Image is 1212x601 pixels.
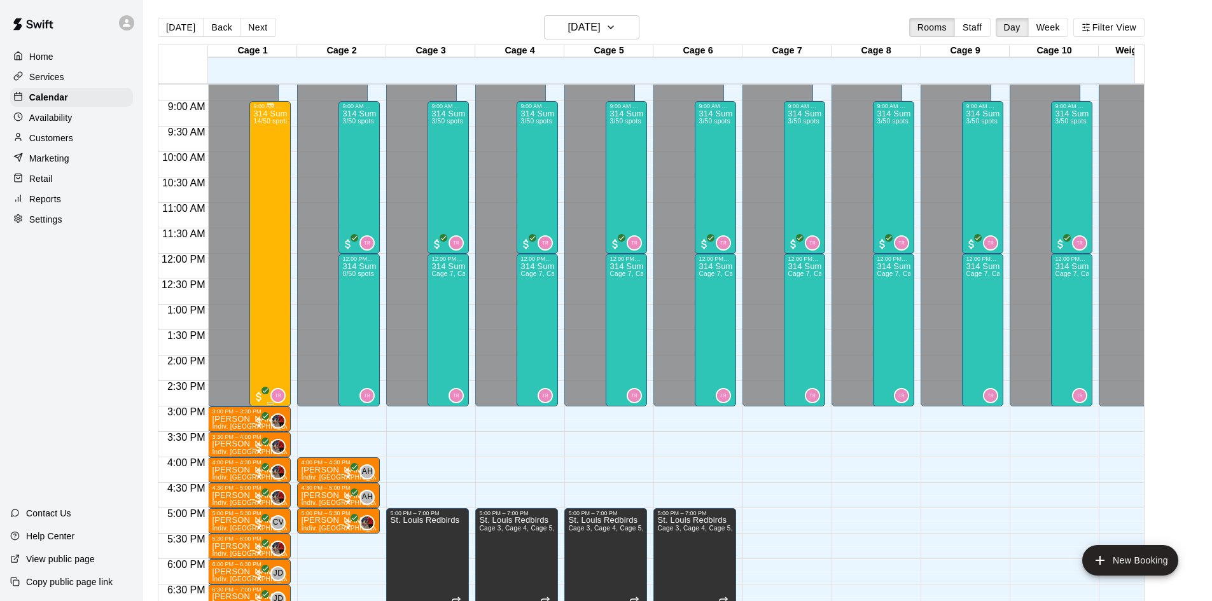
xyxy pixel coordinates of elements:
p: Availability [29,111,73,124]
div: 12:00 PM – 3:00 PM [609,256,643,262]
span: Indiv. [GEOGRAPHIC_DATA] [301,525,389,532]
span: JD [274,567,283,580]
a: Reports [10,190,133,209]
span: Indiv. [GEOGRAPHIC_DATA] [212,576,300,583]
div: 314 Staff [627,235,642,251]
div: Cage 4 [475,45,564,57]
div: 314 Staff [627,388,642,403]
div: 9:00 AM – 12:00 PM [520,103,554,109]
span: Indiv. [GEOGRAPHIC_DATA] [212,448,300,455]
a: Home [10,47,133,66]
img: 314 Staff [450,389,463,402]
div: 4:00 PM – 4:30 PM: Sam Messey [297,457,380,483]
span: Cage 7, Cage 8, Cage 10, Cage 2, Cage 3, Cage 4, Cage 5, Cage 6, Cage 9 [609,270,841,277]
button: Next [240,18,275,37]
img: 314 Staff [272,389,284,402]
img: 314 Staff [984,389,997,402]
span: 3/50 spots filled [520,118,552,125]
h6: [DATE] [568,18,601,36]
span: All customers have paid [253,543,265,556]
span: 3/50 spots filled [966,118,997,125]
div: 4:30 PM – 5:00 PM: Jack Unger [297,483,380,508]
span: All customers have paid [1054,238,1067,251]
div: 12:00 PM – 3:00 PM: 314 Summer Camp | Week 10 (Friday Funday - Half) [695,254,736,406]
span: 5:00 PM [164,508,209,519]
a: Marketing [10,149,133,168]
div: 9:00 AM – 12:00 PM [609,103,643,109]
span: 10:30 AM [159,177,209,188]
div: 12:00 PM – 3:00 PM: 314 Summer Camp | Week 10 (Friday Funday - Half) [517,254,558,406]
div: 4:00 PM – 4:30 PM [301,459,376,466]
a: Retail [10,169,133,188]
button: Staff [954,18,991,37]
a: Settings [10,210,133,229]
span: All customers have paid [253,441,265,454]
div: 12:00 PM – 3:00 PM [342,256,376,262]
span: Austin Hartnett [365,490,375,505]
div: 6:30 PM – 7:00 PM [212,586,287,593]
span: 3/50 spots filled [342,118,373,125]
div: 9:00 AM – 12:00 PM: 314 Summer Camp | Week 10 (Friday Funday - Half) [873,101,914,254]
span: 314 Staff [632,388,642,403]
div: 9:00 AM – 3:00 PM [253,103,287,109]
div: Weight room [1099,45,1188,57]
span: Jeramy Allerdissen [275,413,286,429]
div: 314 Staff [449,388,464,403]
div: 314 Staff [359,235,375,251]
span: Indiv. [GEOGRAPHIC_DATA] [212,550,300,557]
p: Marketing [29,152,69,165]
div: Austin Hartnett [359,490,375,505]
span: 3:30 PM [164,432,209,443]
div: 314 Staff [716,235,731,251]
span: 314 Staff [543,388,553,403]
span: 314 Staff [810,388,820,403]
div: 4:30 PM – 5:00 PM: Edward Knoche [208,483,291,508]
a: Calendar [10,88,133,107]
div: 9:00 AM – 12:00 PM: 314 Summer Camp | Week 10 (Friday Funday - Half) [517,101,558,254]
div: 314 Staff [538,388,553,403]
div: 4:30 PM – 5:00 PM [301,485,376,491]
div: 9:00 AM – 12:00 PM [877,103,910,109]
span: 12:30 PM [158,279,208,290]
span: 314 Staff [1077,388,1087,403]
div: 12:00 PM – 3:00 PM: 314 Summer Camp | Week 10 (Friday Funday - Half) [606,254,647,406]
span: AH [362,491,373,504]
div: 314 Staff [270,388,286,403]
div: 9:00 AM – 12:00 PM: 314 Summer Camp | Week 10 (Friday Funday - Half) [695,101,736,254]
span: Cage 3, Cage 4, Cage 5, Cage 6 [479,525,578,532]
button: Filter View [1073,18,1145,37]
div: 5:00 PM – 7:00 PM [657,510,732,516]
div: 12:00 PM – 3:00 PM [520,256,554,262]
div: 314 Staff [1072,388,1087,403]
img: 314 Staff [806,237,819,249]
span: All customers have paid [253,518,265,530]
span: Jeramy Allerdissen [365,515,375,530]
div: 314 Staff [894,235,909,251]
span: 314 Staff [988,235,998,251]
span: 314 Staff [543,235,553,251]
span: All customers have paid [342,467,354,480]
span: 314 Staff [810,235,820,251]
div: Jeramy Allerdissen [270,413,286,429]
div: 3:30 PM – 4:00 PM: Owen Cosgrove [208,432,291,457]
div: 4:00 PM – 4:30 PM: Leopold Purviance [208,457,291,483]
p: Home [29,50,53,63]
button: [DATE] [158,18,204,37]
div: 314 Staff [894,388,909,403]
div: 4:00 PM – 4:30 PM [212,459,287,466]
div: 5:30 PM – 6:00 PM: Ryan Fugate [208,534,291,559]
div: 314 Staff [983,388,998,403]
span: 314 Staff [275,388,286,403]
span: 11:00 AM [159,203,209,214]
button: Rooms [909,18,955,37]
img: Jeramy Allerdissen [272,466,284,478]
div: Johnny Dozier [270,566,286,581]
span: 314 Staff [899,388,909,403]
img: Jeramy Allerdissen [272,491,284,504]
div: 9:00 AM – 12:00 PM [431,103,465,109]
span: 314 Staff [632,235,642,251]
